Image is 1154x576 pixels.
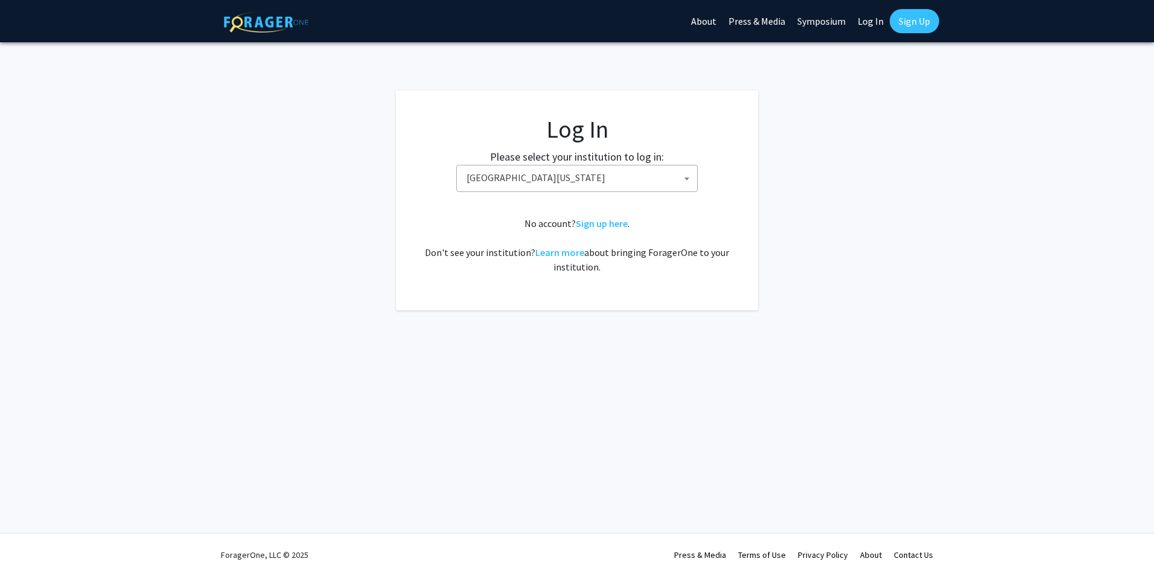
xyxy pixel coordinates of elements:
[894,549,933,560] a: Contact Us
[224,11,308,33] img: ForagerOne Logo
[674,549,726,560] a: Press & Media
[221,534,308,576] div: ForagerOne, LLC © 2025
[535,246,584,258] a: Learn more about bringing ForagerOne to your institution
[860,549,882,560] a: About
[738,549,786,560] a: Terms of Use
[9,522,51,567] iframe: Chat
[798,549,848,560] a: Privacy Policy
[420,115,734,144] h1: Log In
[420,216,734,274] div: No account? . Don't see your institution? about bringing ForagerOne to your institution.
[456,165,698,192] span: University of Missouri
[462,165,697,190] span: University of Missouri
[576,217,628,229] a: Sign up here
[890,9,939,33] a: Sign Up
[490,149,664,165] label: Please select your institution to log in:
